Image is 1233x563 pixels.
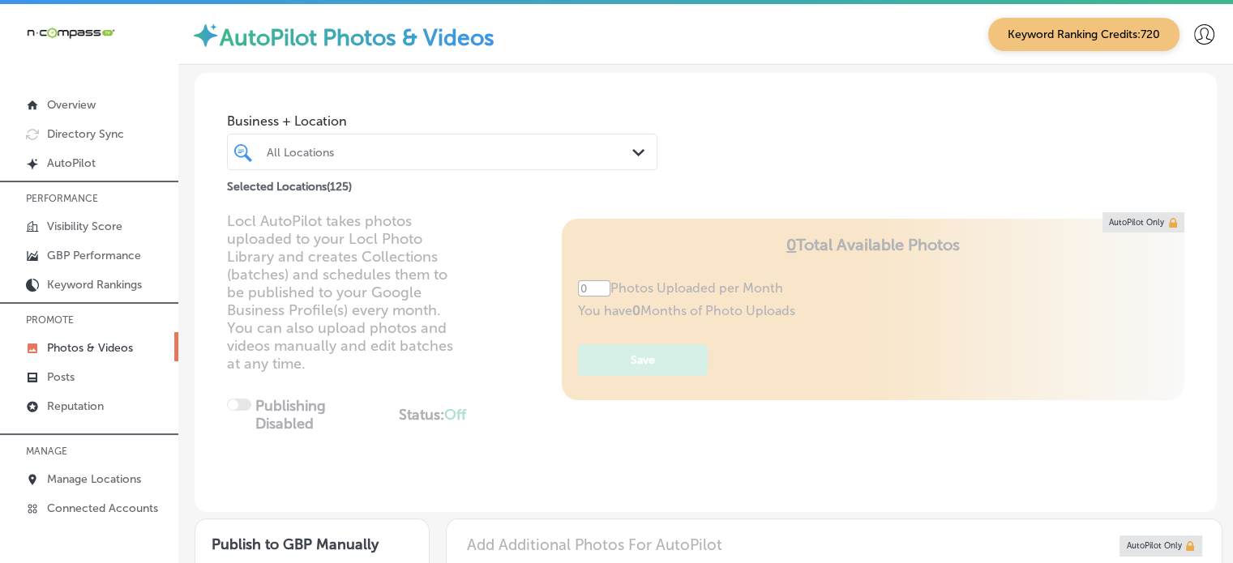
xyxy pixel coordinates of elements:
[191,21,220,49] img: autopilot-icon
[47,472,141,486] p: Manage Locations
[47,220,122,233] p: Visibility Score
[47,98,96,112] p: Overview
[47,278,142,292] p: Keyword Rankings
[267,145,634,159] div: All Locations
[227,173,352,194] p: Selected Locations ( 125 )
[212,535,413,553] h3: Publish to GBP Manually
[227,113,657,129] span: Business + Location
[220,24,494,51] label: AutoPilot Photos & Videos
[26,25,115,41] img: 660ab0bf-5cc7-4cb8-ba1c-48b5ae0f18e60NCTV_CLogo_TV_Black_-500x88.png
[47,127,124,141] p: Directory Sync
[47,370,75,384] p: Posts
[988,18,1179,51] span: Keyword Ranking Credits: 720
[47,156,96,170] p: AutoPilot
[47,341,133,355] p: Photos & Videos
[47,501,158,515] p: Connected Accounts
[47,249,141,262] p: GBP Performance
[47,399,104,413] p: Reputation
